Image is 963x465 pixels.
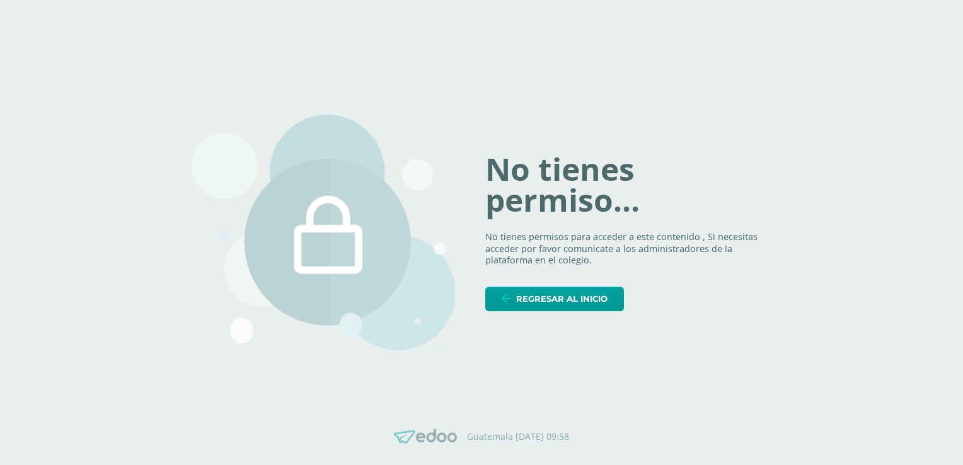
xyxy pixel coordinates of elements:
img: 403.png [192,115,455,350]
img: Edoo [394,428,457,444]
a: Regresar al inicio [485,287,624,311]
p: Guatemala [DATE] 09:58 [467,431,569,442]
span: Regresar al inicio [516,287,608,311]
p: No tienes permisos para acceder a este contenido , Si necesitas acceder por favor comunicate a lo... [485,231,771,267]
h1: No tienes permiso... [485,154,771,216]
